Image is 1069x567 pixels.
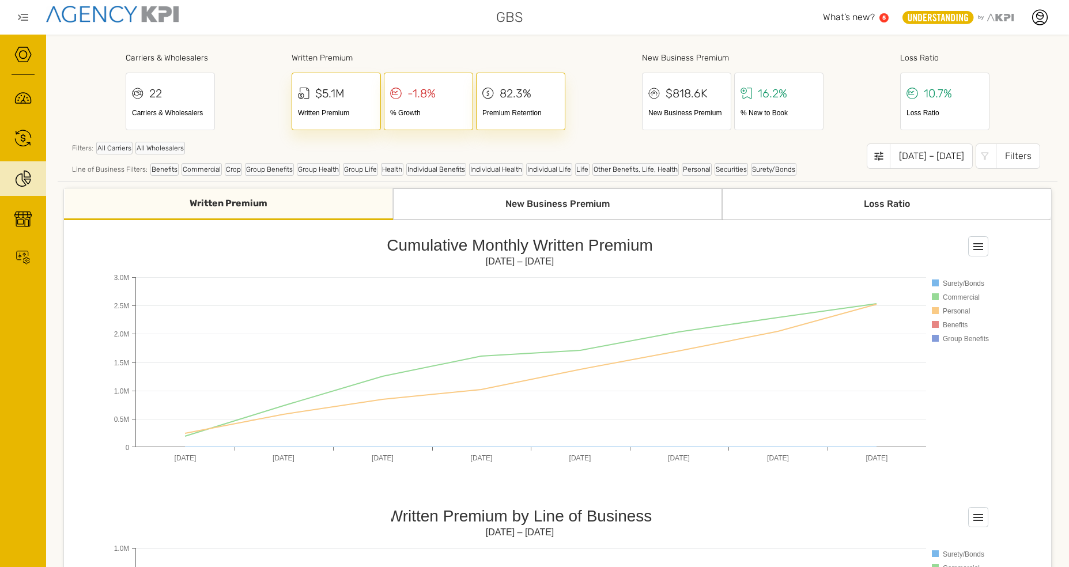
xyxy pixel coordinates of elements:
[496,7,523,28] span: GBS
[114,302,129,310] text: 2.5M
[900,52,989,64] div: Loss Ratio
[273,454,294,462] text: [DATE]
[943,279,984,288] text: Surety/Bonds
[406,163,466,176] div: Individual Benefits
[722,188,1051,220] div: Loss Ratio
[943,293,980,301] text: Commercial
[225,163,242,176] div: Crop
[72,142,796,160] div: Filters:
[666,85,708,102] div: $818.6K
[135,142,185,154] div: All Wholesalers
[372,454,394,462] text: [DATE]
[485,527,554,537] text: [DATE] – [DATE]
[407,85,436,102] div: -1.8%
[381,163,403,176] div: Health
[114,545,129,553] text: 1.0M
[315,85,345,102] div: $5.1M
[245,163,294,176] div: Group Benefits
[174,454,196,462] text: [DATE]
[132,108,209,118] div: Carriers & Wholesalers
[924,85,952,102] div: 10.7%
[866,454,887,462] text: [DATE]
[387,236,653,254] text: Cumulative Monthly Written Premium
[758,85,787,102] div: 16.2%
[390,108,467,118] div: % Growth
[943,550,984,558] text: Surety/Bonds
[114,415,129,424] text: 0.5M
[943,335,989,343] text: Group Benefits
[470,454,492,462] text: [DATE]
[150,163,179,176] div: Benefits
[469,163,523,176] div: Individual Health
[867,143,973,169] button: [DATE] – [DATE]
[890,143,973,169] div: [DATE] – [DATE]
[387,507,652,525] text: Written Premium by Line of Business
[72,163,796,176] div: Line of Business Filters:
[343,163,378,176] div: Group Life
[114,330,129,338] text: 2.0M
[976,143,1040,169] button: Filters
[526,163,572,176] div: Individual Life
[46,6,179,22] img: agencykpi-logo-550x69-2d9e3fa8.png
[482,108,559,118] div: Premium Retention
[125,444,129,452] text: 0
[715,163,748,176] div: Securities
[485,256,554,266] text: [DATE] – [DATE]
[569,454,591,462] text: [DATE]
[182,163,222,176] div: Commercial
[642,52,824,64] div: New Business Premium
[879,13,889,22] a: 5
[648,108,725,118] div: New Business Premium
[114,274,129,282] text: 3.0M
[297,163,340,176] div: Group Health
[114,359,129,367] text: 1.5M
[882,14,886,21] text: 5
[751,163,796,176] div: Surety/Bonds
[996,143,1040,169] div: Filters
[592,163,679,176] div: Other Benefits, Life, Health
[149,85,162,102] div: 22
[114,387,129,395] text: 1.0M
[823,12,875,22] span: What’s new?
[767,454,789,462] text: [DATE]
[741,108,817,118] div: % New to Book
[943,321,968,329] text: Benefits
[96,142,133,154] div: All Carriers
[943,307,970,315] text: Personal
[292,52,565,64] div: Written Premium
[298,108,375,118] div: Written Premium
[668,454,690,462] text: [DATE]
[126,52,215,64] div: Carriers & Wholesalers
[575,163,590,176] div: Life
[906,108,983,118] div: Loss Ratio
[64,188,393,220] div: Written Premium
[682,163,712,176] div: Personal
[393,188,722,220] div: New Business Premium
[500,85,531,102] div: 82.3%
